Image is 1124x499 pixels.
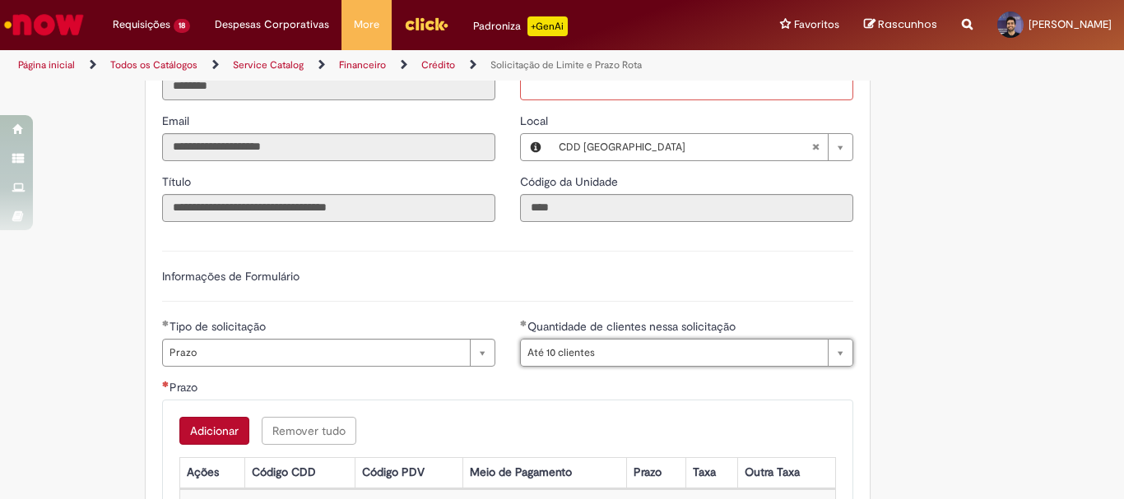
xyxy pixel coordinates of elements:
[162,194,495,222] input: Título
[170,340,462,366] span: Prazo
[559,134,811,160] span: CDD [GEOGRAPHIC_DATA]
[685,457,737,487] th: Taxa
[1029,17,1112,31] span: [PERSON_NAME]
[473,16,568,36] div: Padroniza
[794,16,839,33] span: Favoritos
[864,17,937,33] a: Rascunhos
[162,133,495,161] input: Email
[170,319,269,334] span: Tipo de solicitação
[162,72,495,100] input: ID
[162,113,193,129] label: Somente leitura - Email
[404,12,448,36] img: click_logo_yellow_360x200.png
[527,340,820,366] span: Até 10 clientes
[738,457,836,487] th: Outra Taxa
[12,50,737,81] ul: Trilhas de página
[520,173,621,190] label: Somente leitura - Código da Unidade
[878,16,937,32] span: Rascunhos
[355,457,462,487] th: Código PDV
[421,58,455,72] a: Crédito
[490,58,642,72] a: Solicitação de Limite e Prazo Rota
[520,72,853,100] input: Telefone de Contato
[520,174,621,189] span: Somente leitura - Código da Unidade
[2,8,86,41] img: ServiceNow
[215,16,329,33] span: Despesas Corporativas
[162,381,170,387] span: Necessários
[803,134,828,160] abbr: Limpar campo Local
[527,319,739,334] span: Quantidade de clientes nessa solicitação
[520,320,527,326] span: Obrigatório Preenchido
[170,380,201,395] span: Prazo
[233,58,304,72] a: Service Catalog
[339,58,386,72] a: Financeiro
[162,113,193,128] span: Somente leitura - Email
[179,417,249,445] button: Add a row for Prazo
[550,134,852,160] a: CDD [GEOGRAPHIC_DATA]Limpar campo Local
[179,457,244,487] th: Ações
[162,269,300,284] label: Informações de Formulário
[174,19,190,33] span: 18
[527,16,568,36] p: +GenAi
[463,457,627,487] th: Meio de Pagamento
[244,457,355,487] th: Código CDD
[113,16,170,33] span: Requisições
[520,113,551,128] span: Local
[521,134,550,160] button: Local, Visualizar este registro CDD Curitiba
[354,16,379,33] span: More
[18,58,75,72] a: Página inicial
[162,320,170,326] span: Obrigatório Preenchido
[110,58,197,72] a: Todos os Catálogos
[627,457,686,487] th: Prazo
[520,194,853,222] input: Código da Unidade
[162,174,194,189] span: Somente leitura - Título
[162,173,194,190] label: Somente leitura - Título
